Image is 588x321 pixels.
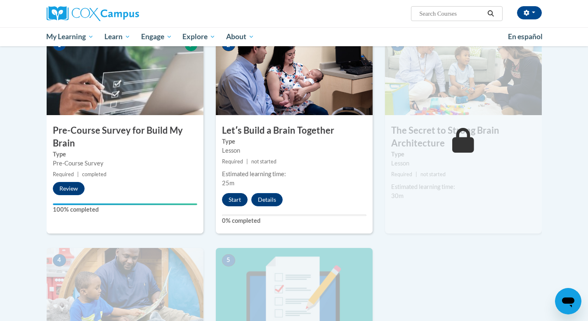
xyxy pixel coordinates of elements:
[47,33,203,115] img: Course Image
[47,6,203,21] a: Cox Campus
[420,171,446,177] span: not started
[53,150,197,159] label: Type
[222,216,366,225] label: 0% completed
[82,171,106,177] span: completed
[222,158,243,165] span: Required
[385,33,542,115] img: Course Image
[251,158,276,165] span: not started
[226,32,254,42] span: About
[99,27,136,46] a: Learn
[216,33,373,115] img: Course Image
[53,254,66,267] span: 4
[222,146,366,155] div: Lesson
[53,159,197,168] div: Pre-Course Survey
[416,171,417,177] span: |
[418,9,484,19] input: Search Courses
[136,27,177,46] a: Engage
[517,6,542,19] button: Account Settings
[484,9,497,19] button: Search
[391,171,412,177] span: Required
[222,193,248,206] button: Start
[508,32,543,41] span: En español
[251,193,283,206] button: Details
[104,32,130,42] span: Learn
[221,27,260,46] a: About
[141,32,172,42] span: Engage
[182,32,215,42] span: Explore
[222,254,235,267] span: 5
[391,150,536,159] label: Type
[53,205,197,214] label: 100% completed
[222,137,366,146] label: Type
[53,182,85,195] button: Review
[555,288,581,314] iframe: Button to launch messaging window
[177,27,221,46] a: Explore
[47,6,139,21] img: Cox Campus
[77,171,79,177] span: |
[222,170,366,179] div: Estimated learning time:
[503,28,548,45] a: En español
[222,179,234,186] span: 25m
[47,124,203,150] h3: Pre-Course Survey for Build My Brain
[391,192,404,199] span: 30m
[246,158,248,165] span: |
[391,159,536,168] div: Lesson
[46,32,94,42] span: My Learning
[391,182,536,191] div: Estimated learning time:
[385,124,542,150] h3: The Secret to Strong Brain Architecture
[53,171,74,177] span: Required
[216,124,373,137] h3: Letʹs Build a Brain Together
[34,27,554,46] div: Main menu
[53,203,197,205] div: Your progress
[41,27,99,46] a: My Learning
